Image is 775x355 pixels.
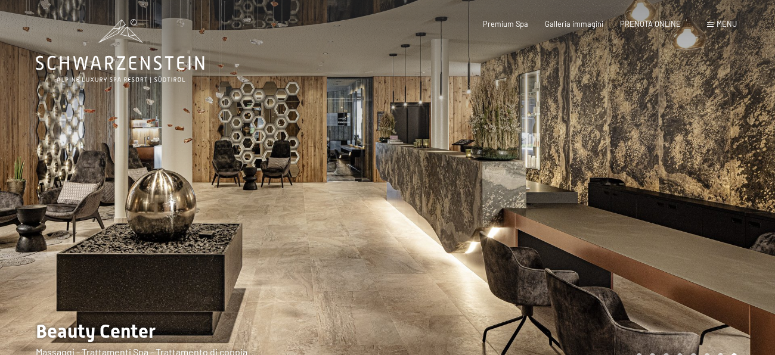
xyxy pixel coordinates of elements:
[483,19,528,29] a: Premium Spa
[620,19,681,29] a: PRENOTA ONLINE
[545,19,603,29] a: Galleria immagini
[717,19,737,29] span: Menu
